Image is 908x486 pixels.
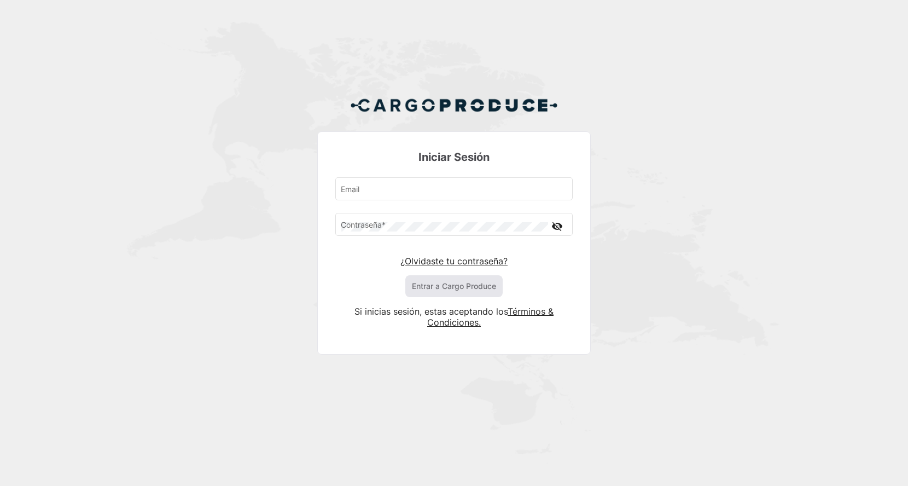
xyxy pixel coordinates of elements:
[335,149,573,165] h3: Iniciar Sesión
[551,219,564,233] mat-icon: visibility_off
[350,92,558,118] img: Cargo Produce Logo
[427,306,554,328] a: Términos & Condiciones.
[400,256,508,267] a: ¿Olvidaste tu contraseña?
[354,306,508,317] span: Si inicias sesión, estas aceptando los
